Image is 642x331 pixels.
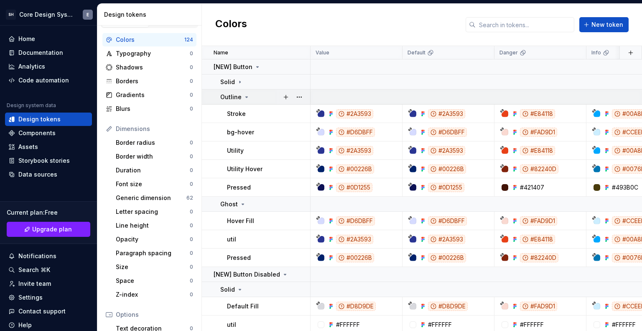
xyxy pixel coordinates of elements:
[227,183,251,192] p: Pressed
[184,36,193,43] div: 124
[112,288,196,301] a: Z-index0
[5,140,92,154] a: Assets
[116,277,190,285] div: Space
[591,49,601,56] p: Info
[116,105,190,113] div: Blurs
[102,74,196,88] a: Borders0
[520,253,558,262] div: #82240D
[6,10,16,20] div: SH
[190,277,193,284] div: 0
[336,183,372,192] div: #0D1255
[227,128,254,136] p: bg-hover
[336,146,373,155] div: #2A3593
[87,11,89,18] div: E
[227,217,254,225] p: Hover Fill
[520,128,557,137] div: #FAD9D1
[5,46,92,59] a: Documentation
[428,253,466,262] div: #00226B
[5,291,92,304] a: Settings
[190,250,193,257] div: 0
[18,62,45,71] div: Analytics
[316,49,329,56] p: Value
[499,49,518,56] p: Danger
[336,164,374,174] div: #00226B
[190,222,193,229] div: 0
[215,17,247,32] h2: Colors
[18,321,32,329] div: Help
[428,302,468,311] div: #D8D9DE
[476,17,574,32] input: Search in tokens...
[116,36,184,44] div: Colors
[336,235,373,244] div: #2A3593
[190,92,193,98] div: 0
[520,146,555,155] div: #E84118
[214,63,252,71] p: [NEW] Button
[428,128,467,137] div: #D6DBFF
[102,88,196,102] a: Gradients0
[227,146,244,155] p: Utility
[116,194,186,202] div: Generic dimension
[18,252,56,260] div: Notifications
[18,49,63,57] div: Documentation
[520,235,555,244] div: #E84118
[227,254,251,262] p: Pressed
[428,146,465,155] div: #2A3593
[18,293,43,302] div: Settings
[5,154,92,167] a: Storybook stories
[336,321,360,329] div: #FFFFFF
[112,177,196,191] a: Font size0
[190,139,193,146] div: 0
[612,321,636,329] div: #FFFFFF
[104,10,198,19] div: Design tokens
[112,246,196,260] a: Paragraph spacing0
[227,165,262,173] p: Utility Hover
[428,235,465,244] div: #2A3593
[408,49,425,56] p: Default
[227,110,246,118] p: Stroke
[520,302,557,311] div: #FAD9D1
[190,167,193,174] div: 0
[220,285,235,294] p: Solid
[612,183,638,192] div: #493B0C
[116,208,190,216] div: Letter spacing
[428,216,467,226] div: #D6DBFF
[227,235,236,244] p: util
[18,143,38,151] div: Assets
[5,168,92,181] a: Data sources
[428,164,466,174] div: #00226B
[336,216,375,226] div: #D6DBFF
[214,49,228,56] p: Name
[220,93,242,101] p: Outline
[112,205,196,218] a: Letter spacing0
[190,105,193,112] div: 0
[5,60,92,73] a: Analytics
[112,260,196,274] a: Size0
[190,78,193,85] div: 0
[5,263,92,277] button: Search ⌘K
[520,183,544,192] div: #421407
[116,235,190,244] div: Opacity
[227,302,259,310] p: Default Fill
[428,109,465,118] div: #2A3593
[18,280,51,288] div: Invite team
[102,47,196,60] a: Typography0
[520,321,544,329] div: #FFFFFF
[18,157,70,165] div: Storybook stories
[116,166,190,174] div: Duration
[116,180,190,188] div: Font size
[190,153,193,160] div: 0
[520,216,557,226] div: #FAD9D1
[116,139,190,147] div: Border radius
[5,277,92,290] a: Invite team
[112,136,196,149] a: Border radius0
[116,290,190,299] div: Z-index
[18,307,66,316] div: Contact support
[7,208,90,217] div: Current plan : Free
[428,321,452,329] div: #FFFFFF
[112,150,196,163] a: Border width0
[214,270,280,279] p: [NEW] Button Disabled
[190,50,193,57] div: 0
[5,305,92,318] button: Contact support
[116,49,190,58] div: Typography
[116,63,190,72] div: Shadows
